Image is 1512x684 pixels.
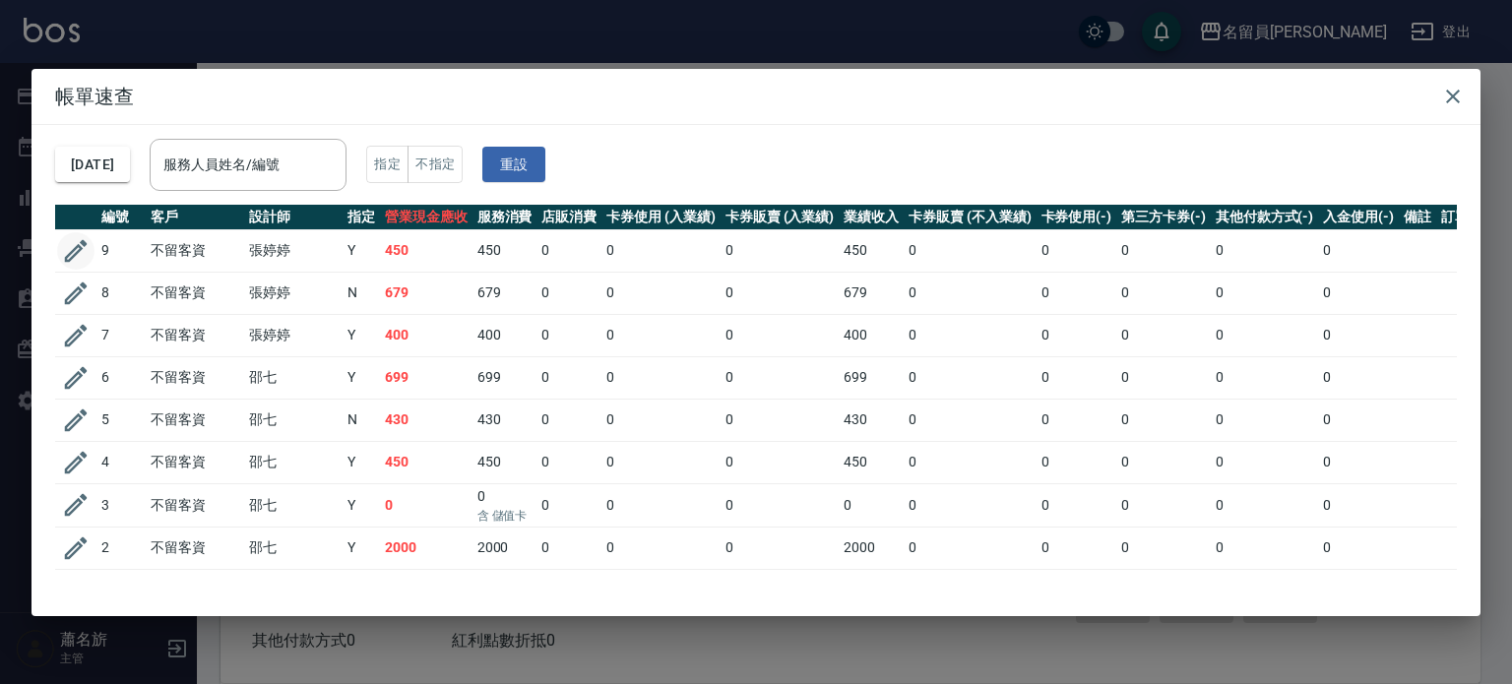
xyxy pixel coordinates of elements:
[904,569,1036,612] td: 0
[343,356,380,399] td: Y
[1318,205,1399,230] th: 入金使用(-)
[1037,569,1117,612] td: 0
[839,527,904,569] td: 2000
[96,205,146,230] th: 編號
[601,569,721,612] td: 0
[904,527,1036,569] td: 0
[721,399,840,441] td: 0
[839,205,904,230] th: 業績收入
[96,399,146,441] td: 5
[839,314,904,356] td: 400
[1037,272,1117,314] td: 0
[146,229,244,272] td: 不留客資
[904,229,1036,272] td: 0
[343,272,380,314] td: N
[1116,527,1211,569] td: 0
[343,527,380,569] td: Y
[1318,356,1399,399] td: 0
[536,229,601,272] td: 0
[536,441,601,483] td: 0
[482,147,545,183] button: 重設
[904,483,1036,527] td: 0
[839,441,904,483] td: 450
[472,399,537,441] td: 430
[472,569,537,612] td: 0
[380,314,472,356] td: 400
[721,272,840,314] td: 0
[244,527,343,569] td: 邵七
[244,399,343,441] td: 邵七
[1318,272,1399,314] td: 0
[601,205,721,230] th: 卡券使用 (入業績)
[1037,356,1117,399] td: 0
[343,205,380,230] th: 指定
[1318,314,1399,356] td: 0
[1037,483,1117,527] td: 0
[839,483,904,527] td: 0
[472,314,537,356] td: 400
[244,441,343,483] td: 邵七
[244,356,343,399] td: 邵七
[721,527,840,569] td: 0
[601,527,721,569] td: 0
[839,356,904,399] td: 699
[1037,314,1117,356] td: 0
[472,527,537,569] td: 2000
[536,569,601,612] td: 0
[1037,441,1117,483] td: 0
[244,569,343,612] td: 邵七
[601,399,721,441] td: 0
[96,569,146,612] td: 1
[1211,205,1319,230] th: 其他付款方式(-)
[146,569,244,612] td: 不留客資
[96,272,146,314] td: 8
[472,229,537,272] td: 450
[380,527,472,569] td: 2000
[380,569,472,612] td: 0
[380,205,472,230] th: 營業現金應收
[1116,205,1211,230] th: 第三方卡券(-)
[96,527,146,569] td: 2
[244,205,343,230] th: 設計師
[839,272,904,314] td: 679
[146,205,244,230] th: 客戶
[601,229,721,272] td: 0
[601,272,721,314] td: 0
[536,205,601,230] th: 店販消費
[536,399,601,441] td: 0
[1318,483,1399,527] td: 0
[721,569,840,612] td: 0
[1211,356,1319,399] td: 0
[601,483,721,527] td: 0
[380,483,472,527] td: 0
[1318,229,1399,272] td: 0
[721,205,840,230] th: 卡券販賣 (入業績)
[380,272,472,314] td: 679
[472,483,537,527] td: 0
[536,527,601,569] td: 0
[839,569,904,612] td: 0
[343,314,380,356] td: Y
[721,229,840,272] td: 0
[343,569,380,612] td: Y
[1318,569,1399,612] td: 0
[601,356,721,399] td: 0
[380,399,472,441] td: 430
[1116,229,1211,272] td: 0
[1318,399,1399,441] td: 0
[536,314,601,356] td: 0
[146,441,244,483] td: 不留客資
[366,146,409,184] button: 指定
[96,441,146,483] td: 4
[380,441,472,483] td: 450
[839,399,904,441] td: 430
[1037,205,1117,230] th: 卡券使用(-)
[904,356,1036,399] td: 0
[343,399,380,441] td: N
[343,441,380,483] td: Y
[55,147,130,183] button: [DATE]
[380,356,472,399] td: 699
[31,69,1480,124] h2: 帳單速查
[472,205,537,230] th: 服務消費
[1037,399,1117,441] td: 0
